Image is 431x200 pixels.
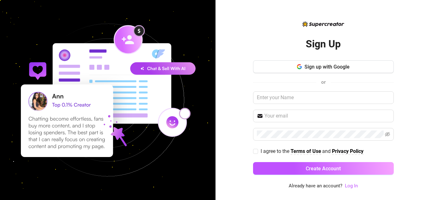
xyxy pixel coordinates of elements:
[253,162,394,175] button: Create Account
[304,64,350,70] span: Sign up with Google
[291,148,321,154] strong: Terms of Use
[291,148,321,155] a: Terms of Use
[302,21,344,27] img: logo-BBDzfeDw.svg
[253,91,394,104] input: Enter your Name
[253,60,394,73] button: Sign up with Google
[261,148,291,154] span: I agree to the
[306,38,341,51] h2: Sign Up
[332,148,363,155] a: Privacy Policy
[264,112,390,120] input: Your email
[321,79,326,85] span: or
[345,182,358,190] a: Log In
[332,148,363,154] strong: Privacy Policy
[306,166,341,172] span: Create Account
[345,183,358,189] a: Log In
[289,182,342,190] span: Already have an account?
[322,148,332,154] span: and
[385,132,390,137] span: eye-invisible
